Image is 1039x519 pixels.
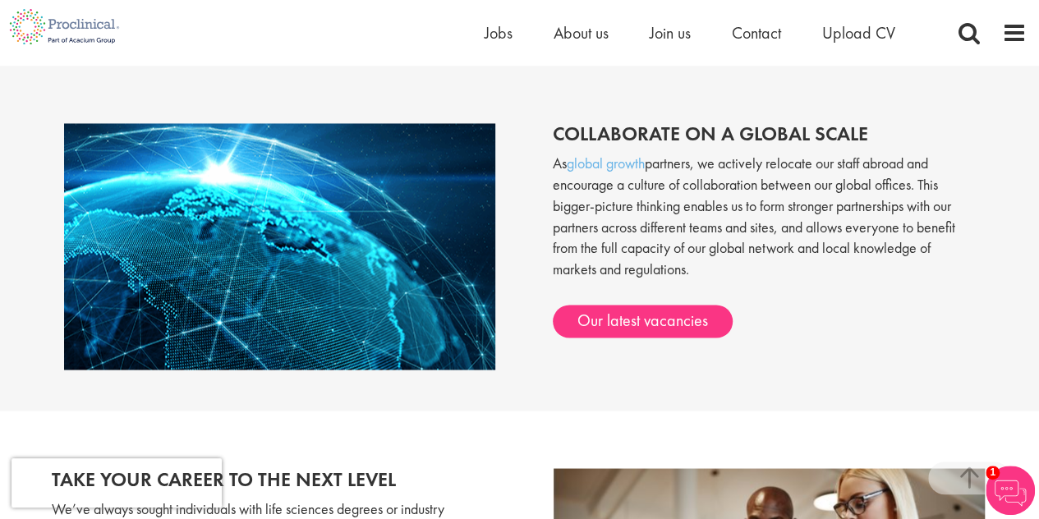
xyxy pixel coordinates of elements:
h2: Collaborate on a global scale [553,123,976,145]
h2: Take your career to the next level [52,468,508,489]
iframe: reCAPTCHA [11,458,222,508]
a: global growth [567,154,645,172]
span: 1 [986,466,1000,480]
a: Our latest vacancies [553,305,733,338]
a: Jobs [485,22,513,44]
a: About us [554,22,609,44]
img: Chatbot [986,466,1035,515]
a: Join us [650,22,691,44]
a: Contact [732,22,781,44]
a: Upload CV [822,22,895,44]
p: As partners, we actively relocate our staff abroad and encourage a culture of collaboration betwe... [553,153,976,296]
